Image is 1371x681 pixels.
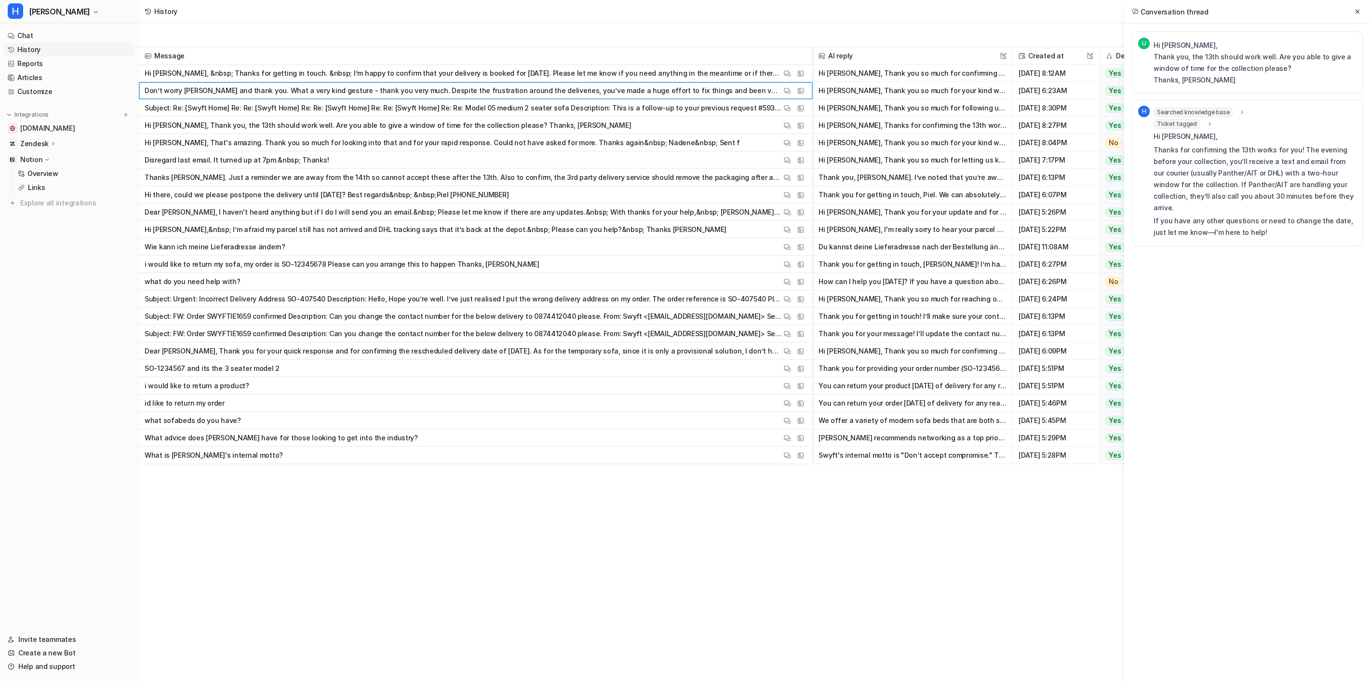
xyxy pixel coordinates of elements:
img: explore all integrations [8,198,17,208]
p: Subject: Urgent: Incorrect Delivery Address SO-407540 Description: Hello, Hope you’re well. I’ve ... [145,290,781,308]
p: Hi [PERSON_NAME], [1154,131,1357,142]
span: [DATE] 5:51PM [1017,360,1095,377]
span: Yes [1105,86,1124,95]
button: Hi [PERSON_NAME], Thank you so much for confirming your preference and for your flexibility regar... [819,342,1007,360]
span: No [1105,138,1122,148]
span: [DATE] 6:09PM [1017,342,1095,360]
p: Notion [20,155,42,164]
img: swyfthome.com [10,125,15,131]
p: Don’t worry [PERSON_NAME] and thank you. What a very kind gesture - thank you very much. Despite ... [145,82,781,99]
span: [DATE] 6:13PM [1017,169,1095,186]
button: How can I help you [DATE]? If you have a question about an order, product, delivery, or anything ... [819,273,1007,290]
button: No [1100,273,1159,290]
button: Swyft's internal motto is "Don’t accept compromise." This phrase reflects their commitment to qua... [819,447,1007,464]
span: [DATE] 6:27PM [1017,256,1095,273]
button: Yes [1100,65,1159,82]
p: what do you need help with? [145,273,240,290]
img: expand menu [6,111,13,118]
span: Yes [1105,68,1124,78]
img: Notion [10,157,15,163]
span: [DATE] 5:28PM [1017,447,1095,464]
span: Yes [1105,173,1124,182]
button: Hi [PERSON_NAME], Thank you for your update and for letting us know you'll keep an eye out for an... [819,204,1007,221]
p: what sofabeds do you have? [145,412,241,429]
button: Yes [1100,151,1159,169]
p: id like to return my order [145,395,225,412]
span: Ticket tagged [1154,119,1200,129]
p: Links [28,183,45,192]
button: Thank you for your message! I’ll update the contact number for your delivery to 0874412040 as req... [819,325,1007,342]
span: No [1105,277,1122,286]
p: Hi [PERSON_NAME], Thank you, the 13th should work well. Are you able to give a window of time for... [1154,40,1357,86]
span: [DATE] 6:24PM [1017,290,1095,308]
p: Disregard last email. It turned up at 7pm.&nbsp; Thanks! [145,151,329,169]
p: Hi there, could we please postpone the delivery until [DATE]? Best regards&nbsp; &nbsp;Piel [PHON... [145,186,509,204]
h2: Conversation thread [1132,7,1209,17]
span: Yes [1105,398,1124,408]
span: [DATE] 5:22PM [1017,221,1095,238]
button: Yes [1100,342,1159,360]
span: [PERSON_NAME] [29,5,90,18]
p: Zendesk [20,139,49,149]
span: [DOMAIN_NAME] [20,123,75,133]
span: Yes [1105,225,1124,234]
button: Yes [1100,256,1159,273]
span: Yes [1105,416,1124,425]
a: Customize [4,85,134,98]
p: SO-1234567 and its the 3 seater model 2 [145,360,280,377]
span: Yes [1105,259,1124,269]
button: Du kannst deine Lieferadresse nach der Bestellung ändern, solange die Bestellung noch nicht verse... [819,238,1007,256]
button: You can return your product [DATE] of delivery for any reason—whether it’s the wrong colour, does... [819,377,1007,395]
span: Message [143,47,808,65]
a: History [4,43,134,56]
button: Hi [PERSON_NAME], Thank you so much for reaching out and letting us know about the delivery addre... [819,290,1007,308]
button: Yes [1100,377,1159,395]
div: History [154,6,177,16]
button: Yes [1100,204,1159,221]
button: Thank you for getting in touch, Piel. We can absolutely postpone your delivery to next week, [DAT... [819,186,1007,204]
a: swyfthome.com[DOMAIN_NAME] [4,122,134,135]
p: Hi [PERSON_NAME], That's amazing. Thank you so much for looking into that and for your rapid resp... [145,134,740,151]
p: Hi [PERSON_NAME], Thank you, the 13th should work well. Are you able to give a window of time for... [145,117,631,134]
span: [DATE] 8:12AM [1017,65,1095,82]
p: Overview [27,169,58,178]
a: Invite teammates [4,633,134,646]
p: What advice does [PERSON_NAME] have for those looking to get into the industry? [145,429,418,447]
button: Yes [1100,186,1159,204]
span: U [1138,38,1150,49]
button: Yes [1100,169,1159,186]
span: [DATE] 6:26PM [1017,273,1095,290]
span: [DATE] 11:08AM [1017,238,1095,256]
span: [DATE] 5:26PM [1017,204,1095,221]
button: Thank you for getting in touch, [PERSON_NAME]! I’m happy to help arrange your sofa return. To get... [819,256,1007,273]
a: Create a new Bot [4,646,134,660]
button: You can return your order [DATE] of delivery for any reason, whether it's not the right fit, colo... [819,395,1007,412]
button: [PERSON_NAME] recommends networking as a top priority—she suggests creating a “little black book”... [819,429,1007,447]
button: Yes [1100,117,1159,134]
p: Subject: FW: Order SWYFTIE1659 confirmed Description: Can you change the contact number for the b... [145,325,781,342]
span: Yes [1105,242,1124,252]
span: [DATE] 6:23AM [1017,82,1095,99]
a: Articles [4,71,134,84]
button: Yes [1100,221,1159,238]
p: Integrations [14,111,49,119]
span: H [1138,106,1150,117]
span: [DATE] 6:13PM [1017,325,1095,342]
span: Yes [1105,312,1124,321]
span: [DATE] 8:30PM [1017,99,1095,117]
button: We offer a variety of modern sofa beds that are both stylish and comfortable, perfect for guests ... [819,412,1007,429]
a: Links [14,181,134,194]
span: [DATE] 6:13PM [1017,308,1095,325]
button: Hi [PERSON_NAME], I'm really sorry to hear your parcel still hasn't arrived and that DHL tracking... [819,221,1007,238]
a: Chat [4,29,134,42]
p: Dear [PERSON_NAME], Thank you for your quick response and for confirming the rescheduled delivery... [145,342,781,360]
a: Reports [4,57,134,70]
button: Yes [1100,447,1159,464]
span: Yes [1105,155,1124,165]
button: Thank you, [PERSON_NAME]. I’ve noted that you’re away from the 14th and cannot accept delivery af... [819,169,1007,186]
span: [DATE] 5:51PM [1017,377,1095,395]
span: Yes [1105,433,1124,443]
button: Thank you for providing your order number (SO-1234567) and confirming it’s the Model 2 3-seater y... [819,360,1007,377]
span: Yes [1105,329,1124,339]
p: i would like to return a product? [145,377,249,395]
